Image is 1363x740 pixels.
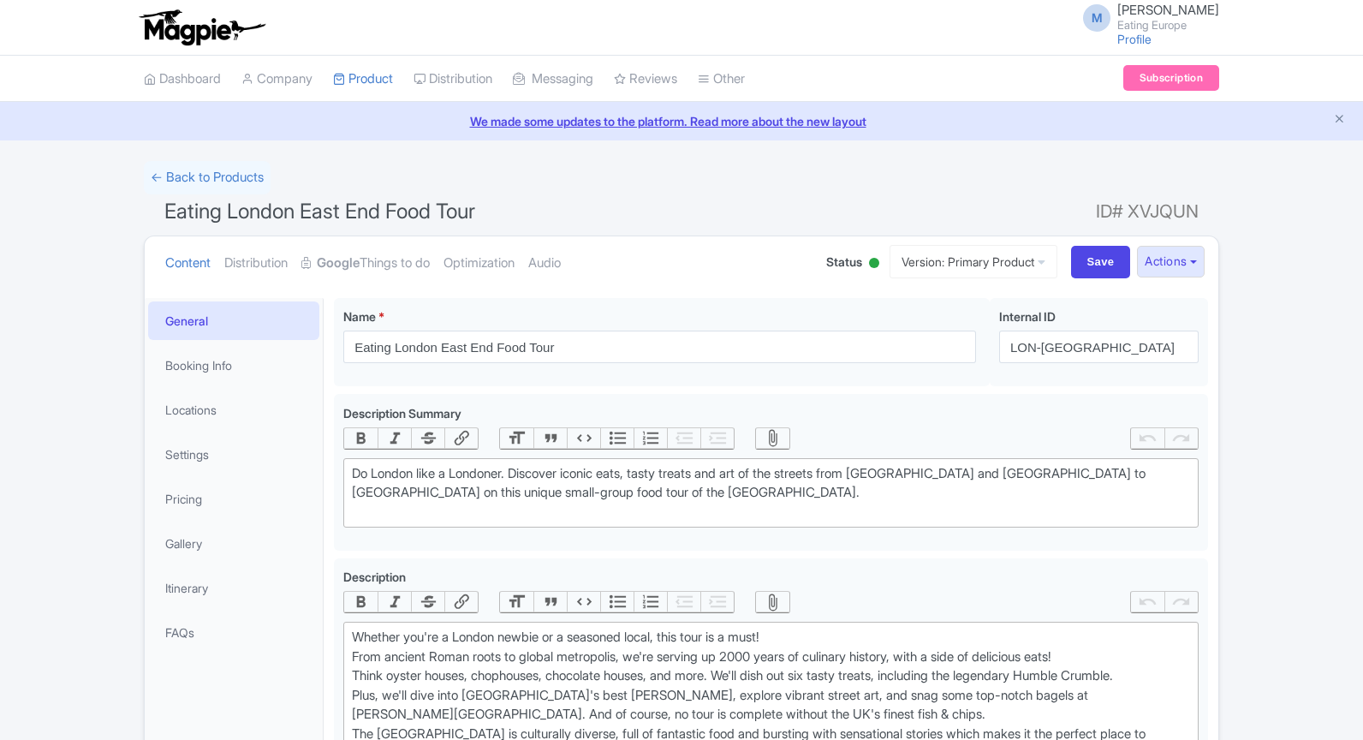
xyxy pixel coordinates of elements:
a: Subscription [1123,65,1219,91]
a: Dashboard [144,56,221,103]
button: Heading [500,592,533,612]
a: ← Back to Products [144,161,271,194]
button: Numbers [634,592,667,612]
button: Redo [1164,592,1198,612]
div: Active [866,251,883,277]
button: Undo [1131,428,1164,449]
a: GoogleThings to do [301,236,430,290]
a: General [148,301,319,340]
button: Strikethrough [411,428,444,449]
a: Audio [528,236,561,290]
a: Optimization [443,236,515,290]
a: Version: Primary Product [890,245,1057,278]
button: Quote [533,592,567,612]
button: Redo [1164,428,1198,449]
button: Attach Files [756,428,789,449]
button: Link [444,592,478,612]
span: Internal ID [999,309,1056,324]
button: Undo [1131,592,1164,612]
button: Code [567,428,600,449]
img: logo-ab69f6fb50320c5b225c76a69d11143b.png [135,9,268,46]
button: Increase Level [700,592,734,612]
a: Pricing [148,480,319,518]
a: We made some updates to the platform. Read more about the new layout [10,112,1353,130]
button: Italic [378,592,411,612]
span: [PERSON_NAME] [1117,2,1219,18]
a: Other [698,56,745,103]
button: Actions [1137,246,1205,277]
button: Quote [533,428,567,449]
div: Do London like a Londoner. Discover iconic eats, tasty treats and art of the streets from [GEOGRA... [352,464,1190,522]
button: Decrease Level [667,592,700,612]
a: Booking Info [148,346,319,385]
button: Bullets [600,592,634,612]
input: Save [1071,246,1131,278]
a: Settings [148,435,319,474]
button: Decrease Level [667,428,700,449]
span: Status [826,253,862,271]
a: M [PERSON_NAME] Eating Europe [1073,3,1219,31]
a: Locations [148,391,319,429]
span: Description Summary [343,406,461,421]
a: Messaging [513,56,593,103]
button: Bullets [600,428,634,449]
button: Code [567,592,600,612]
button: Bold [344,592,378,612]
a: Company [241,56,312,103]
a: Distribution [224,236,288,290]
span: Eating London East End Food Tour [164,199,475,224]
a: Content [165,236,211,290]
small: Eating Europe [1117,20,1219,31]
a: Gallery [148,524,319,563]
button: Numbers [634,428,667,449]
span: Name [343,309,376,324]
a: Distribution [414,56,492,103]
a: Product [333,56,393,103]
button: Close announcement [1333,110,1346,130]
button: Bold [344,428,378,449]
button: Heading [500,428,533,449]
span: ID# XVJQUN [1096,194,1199,229]
span: M [1083,4,1110,32]
strong: Google [317,254,360,273]
a: Profile [1117,32,1152,46]
button: Strikethrough [411,592,444,612]
a: FAQs [148,613,319,652]
span: Description [343,570,406,584]
button: Attach Files [756,592,789,612]
button: Increase Level [700,428,734,449]
a: Reviews [614,56,677,103]
a: Itinerary [148,569,319,607]
button: Italic [378,428,411,449]
button: Link [444,428,478,449]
